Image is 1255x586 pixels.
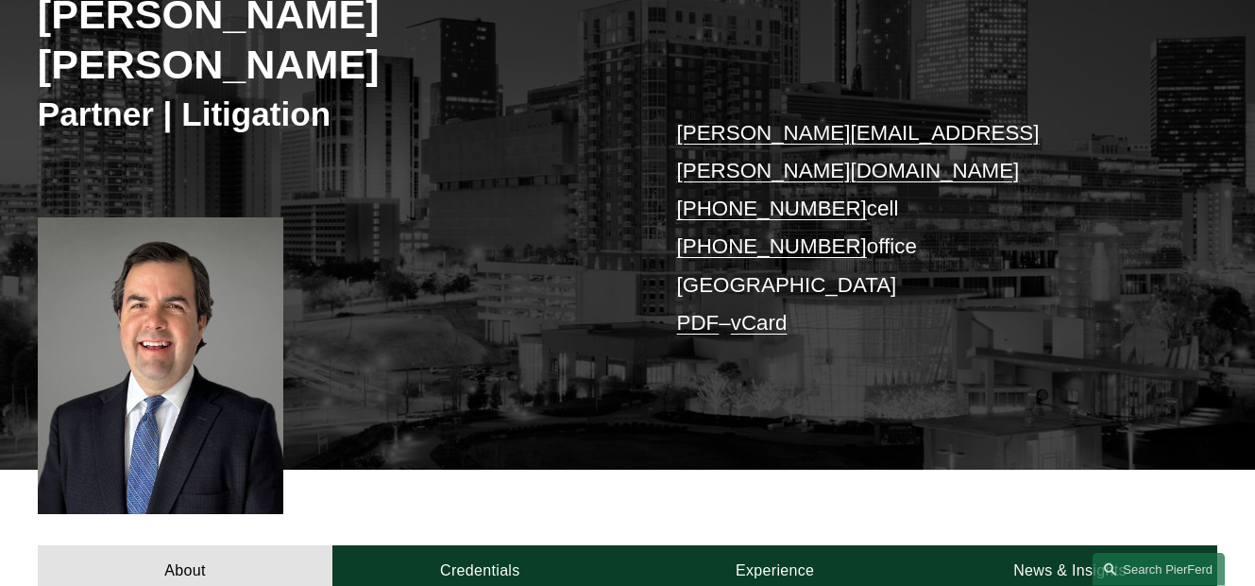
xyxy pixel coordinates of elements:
[1093,553,1225,586] a: Search this site
[677,121,1040,182] a: [PERSON_NAME][EMAIL_ADDRESS][PERSON_NAME][DOMAIN_NAME]
[677,114,1169,343] p: cell office [GEOGRAPHIC_DATA] –
[677,311,720,335] a: PDF
[677,234,867,258] a: [PHONE_NUMBER]
[38,94,628,134] h3: Partner | Litigation
[731,311,788,335] a: vCard
[677,197,867,220] a: [PHONE_NUMBER]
